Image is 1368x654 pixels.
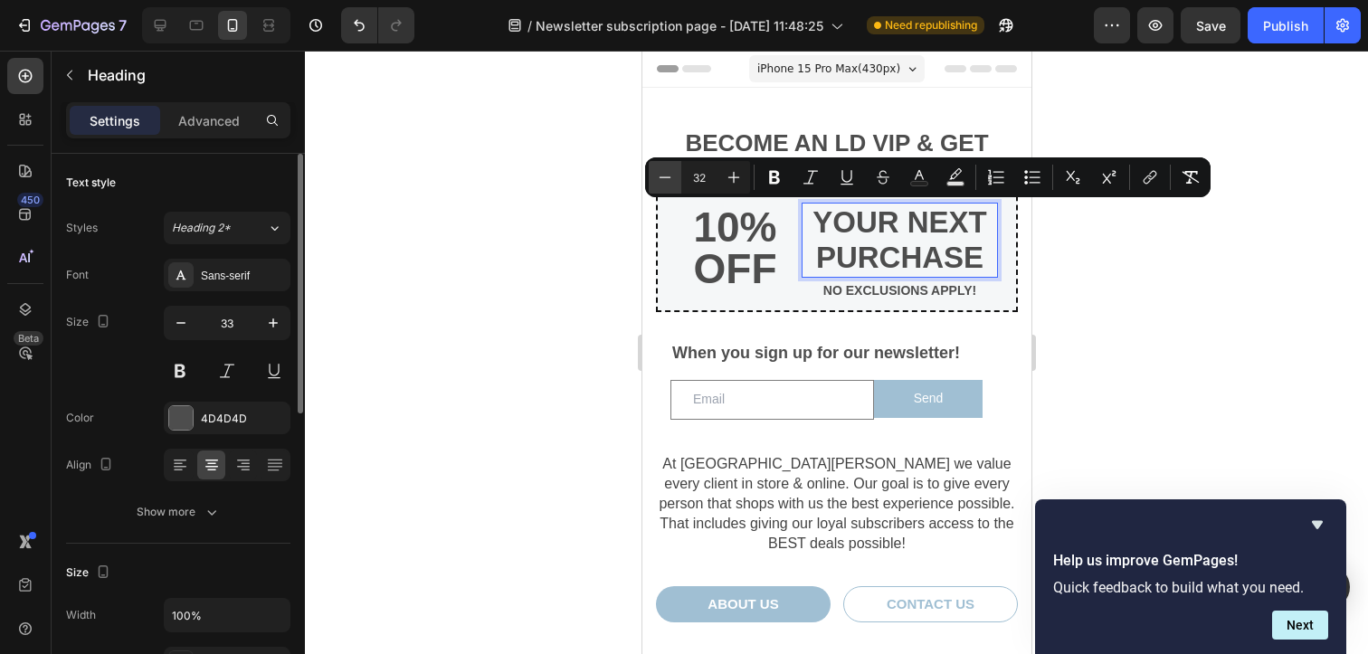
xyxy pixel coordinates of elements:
div: Font [66,267,89,283]
div: Beta [14,331,43,346]
div: Size [66,561,114,585]
span: Newsletter subscription page - [DATE] 11:48:25 [536,16,823,35]
div: Align [66,453,117,478]
p: Settings [90,111,140,130]
div: 4D4D4D [201,411,286,427]
input: Auto [165,599,290,631]
div: Show more [137,503,221,521]
span: Need republishing [885,17,977,33]
div: Editor contextual toolbar [645,157,1211,197]
div: 450 [17,193,43,207]
p: Quick feedback to build what you need. [1053,579,1328,596]
button: Publish [1248,7,1324,43]
div: Help us improve GemPages! [1053,514,1328,640]
p: Heading [88,64,283,86]
div: Undo/Redo [341,7,414,43]
button: Next question [1272,611,1328,640]
div: Publish [1263,16,1308,35]
button: Heading 2* [164,212,290,244]
div: Styles [66,220,98,236]
div: Width [66,607,96,623]
iframe: Design area [642,51,1031,654]
button: 7 [7,7,135,43]
span: / [527,16,532,35]
div: Text style [66,175,116,191]
div: Sans-serif [201,268,286,284]
button: Show more [66,496,290,528]
div: Color [66,410,94,426]
p: 7 [119,14,127,36]
span: Save [1196,18,1226,33]
button: Hide survey [1306,514,1328,536]
h2: Help us improve GemPages! [1053,550,1328,572]
p: Advanced [178,111,240,130]
span: Heading 2* [172,220,231,236]
button: Save [1181,7,1240,43]
div: Size [66,310,114,335]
